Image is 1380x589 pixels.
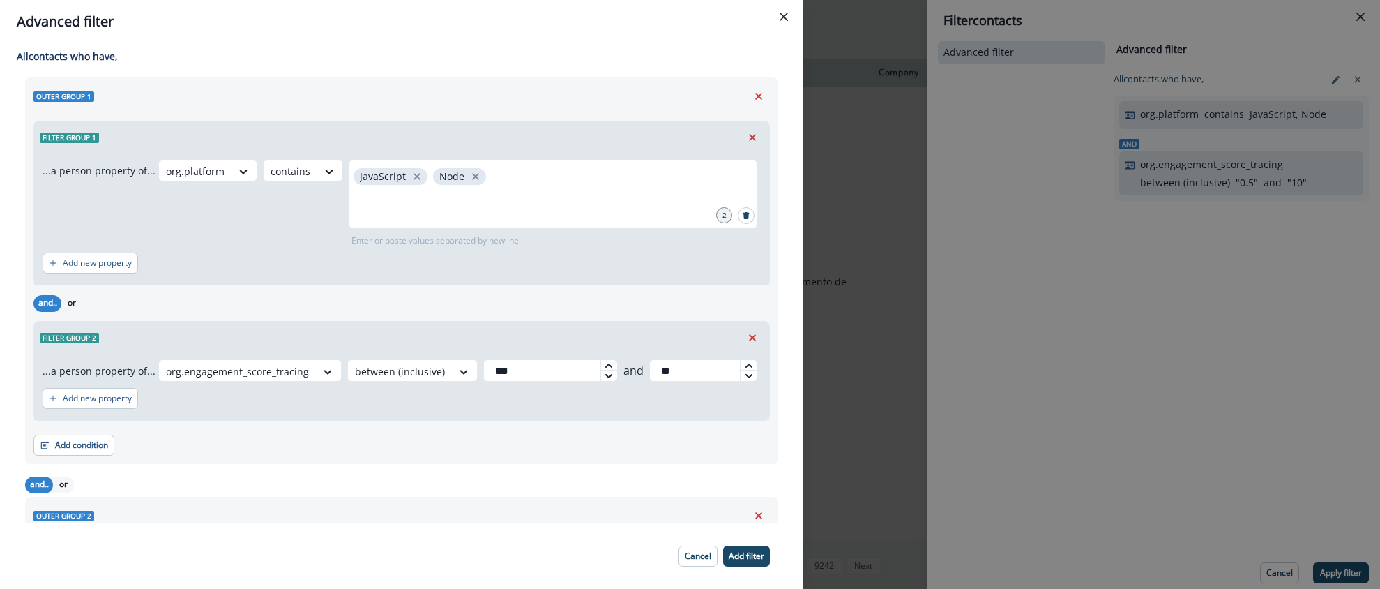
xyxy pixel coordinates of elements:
button: Search [738,207,755,224]
button: Remove [748,86,770,107]
p: and [623,362,644,379]
p: Add filter [729,551,764,561]
button: or [61,295,82,312]
p: JavaScript [360,171,406,183]
p: Cancel [685,551,711,561]
p: ...a person property of... [43,364,156,378]
div: 2 [716,207,732,223]
button: close [469,170,483,184]
button: Add new property [43,253,138,274]
button: Remove [741,127,764,148]
button: Add condition [33,435,114,456]
button: close [410,170,424,184]
div: Advanced filter [17,11,787,32]
p: Add new property [63,394,132,403]
button: Remove [741,327,764,348]
p: ...a person property of... [43,163,156,178]
button: Cancel [678,546,718,567]
span: Outer group 2 [33,511,94,521]
button: Add new property [43,388,138,409]
button: and.. [25,477,53,493]
p: Enter or paste values separated by newline [349,234,522,247]
span: Outer group 1 [33,91,94,102]
span: Filter group 1 [40,133,99,143]
p: Add new property [63,258,132,268]
button: Close [773,6,795,28]
button: Add filter [723,546,770,567]
button: and.. [33,295,61,312]
p: Node [439,171,464,183]
button: or [53,477,74,493]
button: Remove [748,505,770,526]
span: Filter group 2 [40,333,99,343]
p: All contact s who have, [17,49,778,64]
